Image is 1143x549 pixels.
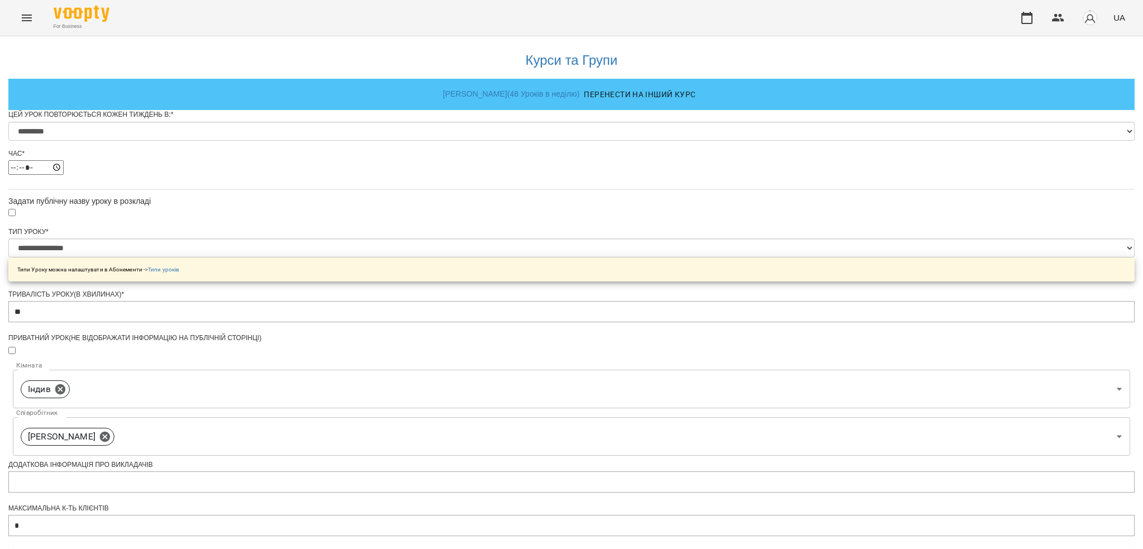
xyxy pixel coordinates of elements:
[1113,12,1125,23] span: UA
[21,428,114,446] div: [PERSON_NAME]
[8,333,1135,343] div: Приватний урок(не відображати інформацію на публічній сторінці)
[17,265,179,274] p: Типи Уроку можна налаштувати в Абонементи ->
[13,370,1130,408] div: Індив
[8,504,1135,513] div: Максимальна к-ть клієнтів
[14,53,1129,68] h3: Курси та Групи
[8,290,1135,299] div: Тривалість уроку(в хвилинах)
[28,383,51,396] p: Індив
[8,110,1135,120] div: Цей урок повторюється кожен тиждень в:
[443,89,580,98] a: [PERSON_NAME] ( 48 Уроків в неділю )
[21,380,70,398] div: Індив
[579,84,700,104] button: Перенести на інший курс
[148,266,179,273] a: Типи уроків
[8,460,1135,470] div: Додаткова інформація про викладачів
[8,149,1135,159] div: Час
[13,4,40,31] button: Menu
[13,417,1130,456] div: [PERSON_NAME]
[1082,10,1098,26] img: avatar_s.png
[54,23,109,30] span: For Business
[1109,7,1130,28] button: UA
[8,195,1135,207] div: Задати публічну назву уроку в розкладі
[8,227,1135,237] div: Тип Уроку
[54,6,109,22] img: Voopty Logo
[584,88,695,101] span: Перенести на інший курс
[28,430,95,443] p: [PERSON_NAME]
